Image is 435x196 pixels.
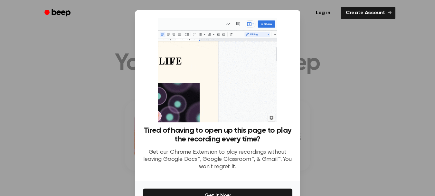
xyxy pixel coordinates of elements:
[309,5,337,20] a: Log in
[341,7,395,19] a: Create Account
[143,149,292,171] p: Get our Chrome Extension to play recordings without leaving Google Docs™, Google Classroom™, & Gm...
[40,7,76,19] a: Beep
[158,18,277,122] img: Beep extension in action
[143,126,292,144] h3: Tired of having to open up this page to play the recording every time?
